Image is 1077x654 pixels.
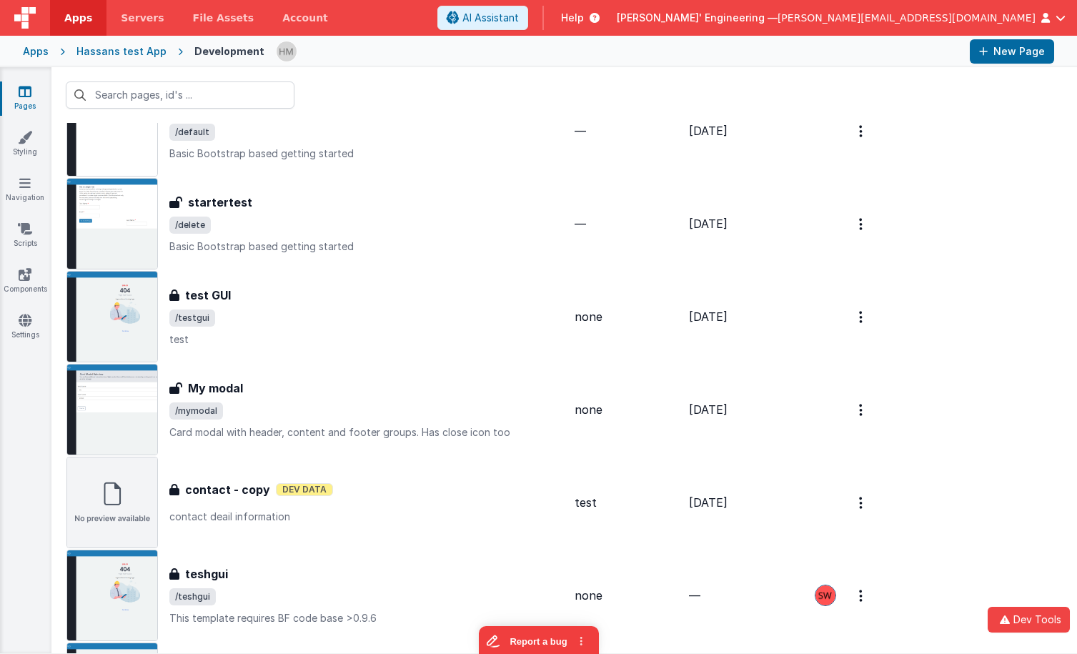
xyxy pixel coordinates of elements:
span: [DATE] [689,495,728,510]
span: Dev Data [276,483,333,496]
p: Basic Bootstrap based getting started [169,147,573,161]
button: Options [850,581,873,610]
p: test [169,332,573,347]
button: Dev Tools [988,607,1070,633]
img: d5d5e22eeaee244ecab42caaf22dbd7e [815,585,835,605]
span: /teshgui [169,588,216,605]
span: [DATE] [689,124,728,138]
span: /default [169,124,215,141]
span: [PERSON_NAME][EMAIL_ADDRESS][DOMAIN_NAME] [778,11,1036,25]
div: test [575,494,688,511]
span: [DATE] [689,309,728,324]
span: [PERSON_NAME]' Engineering — [617,11,778,25]
p: contact deail information [169,510,573,524]
button: AI Assistant [437,6,528,30]
span: Apps [64,11,92,25]
button: Options [850,488,873,517]
button: Options [850,209,873,239]
button: Options [850,302,873,332]
p: Basic Bootstrap based getting started [169,239,573,254]
span: /mymodal [169,402,223,420]
span: Servers [121,11,164,25]
input: Search pages, id's ... [66,81,294,109]
button: [PERSON_NAME]' Engineering — [PERSON_NAME][EMAIL_ADDRESS][DOMAIN_NAME] [617,11,1066,25]
span: File Assets [193,11,254,25]
span: /delete [169,217,211,234]
div: none [575,587,688,604]
h3: teshgui [185,565,228,583]
button: New Page [970,39,1054,64]
img: 1b65a3e5e498230d1b9478315fee565b [277,41,297,61]
div: Apps [23,44,49,59]
h3: My modal [188,380,243,397]
p: Card modal with header, content and footer groups. Has close icon too [169,425,573,440]
button: Options [850,117,873,146]
div: none [575,308,688,325]
div: Hassans test App [76,44,167,59]
h3: startertest [188,194,252,211]
span: AI Assistant [462,11,519,25]
span: Help [561,11,584,25]
span: [DATE] [689,217,728,231]
div: Development [194,44,264,59]
span: — [575,217,586,231]
button: Options [850,395,873,425]
span: /testgui [169,309,215,327]
span: — [575,124,586,138]
p: This template requires BF code base >0.9.6 [169,611,573,625]
h3: test GUI [185,287,231,304]
span: — [689,588,700,603]
div: none [575,401,688,418]
span: [DATE] [689,402,728,417]
h3: contact - copy [185,481,270,498]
